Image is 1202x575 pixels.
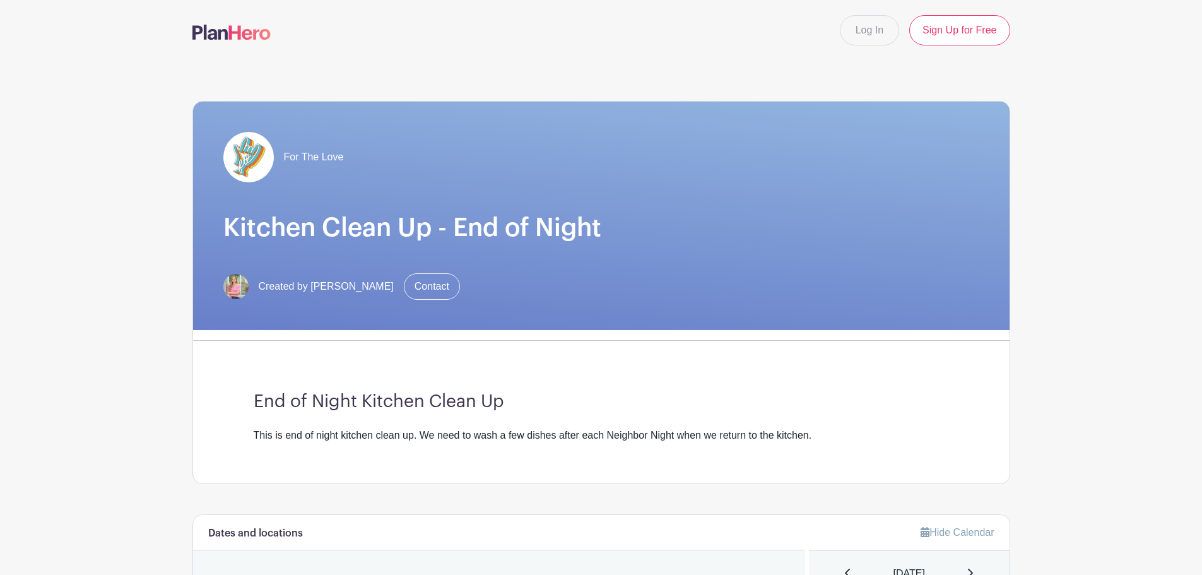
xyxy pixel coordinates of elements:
[404,273,460,300] a: Contact
[259,279,394,294] span: Created by [PERSON_NAME]
[254,428,949,443] div: This is end of night kitchen clean up. We need to wash a few dishes after each Neighbor Night whe...
[909,15,1010,45] a: Sign Up for Free
[254,391,949,413] h3: End of Night Kitchen Clean Up
[223,132,274,182] img: pageload-spinner.gif
[921,527,994,538] a: Hide Calendar
[840,15,899,45] a: Log In
[223,274,249,299] img: 2x2%20headshot.png
[208,528,303,540] h6: Dates and locations
[284,150,344,165] span: For The Love
[223,213,979,243] h1: Kitchen Clean Up - End of Night
[192,25,271,40] img: logo-507f7623f17ff9eddc593b1ce0a138ce2505c220e1c5a4e2b4648c50719b7d32.svg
